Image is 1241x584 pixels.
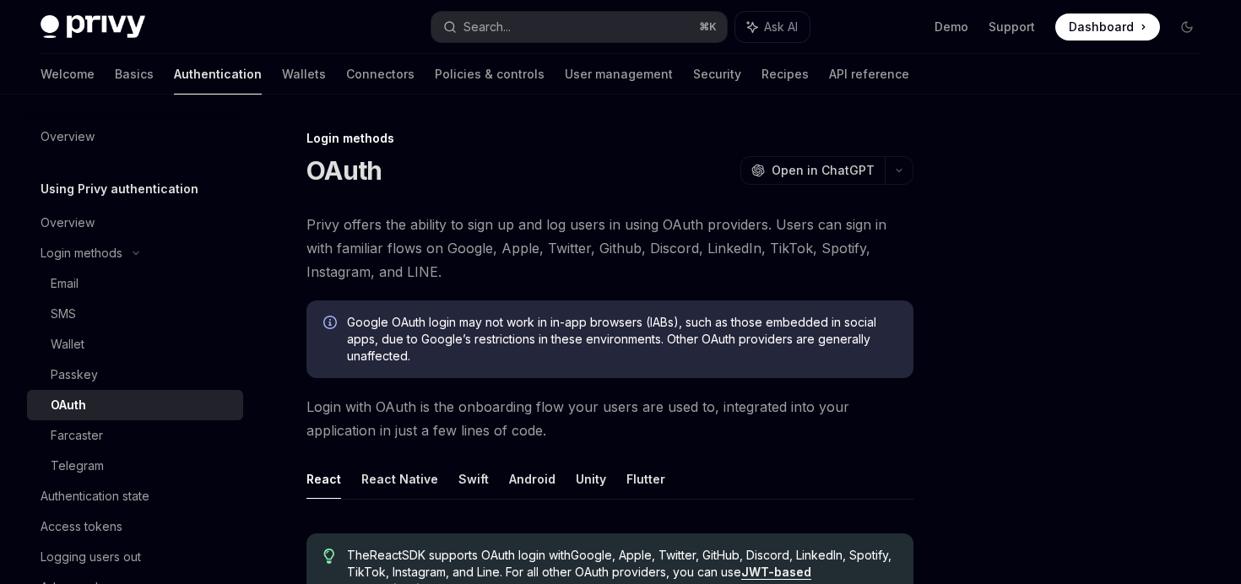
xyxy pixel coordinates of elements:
[761,54,809,95] a: Recipes
[27,122,243,152] a: Overview
[41,179,198,199] h5: Using Privy authentication
[346,54,415,95] a: Connectors
[51,395,86,415] div: OAuth
[51,273,79,294] div: Email
[1055,14,1160,41] a: Dashboard
[41,516,122,537] div: Access tokens
[361,459,438,499] button: React Native
[27,299,243,329] a: SMS
[41,15,145,39] img: dark logo
[1069,19,1134,35] span: Dashboard
[27,420,243,451] a: Farcaster
[115,54,154,95] a: Basics
[51,425,103,446] div: Farcaster
[764,19,798,35] span: Ask AI
[323,316,340,333] svg: Info
[576,459,606,499] button: Unity
[323,549,335,564] svg: Tip
[772,162,875,179] span: Open in ChatGPT
[41,243,122,263] div: Login methods
[306,213,913,284] span: Privy offers the ability to sign up and log users in using OAuth providers. Users can sign in wit...
[41,54,95,95] a: Welcome
[306,155,382,186] h1: OAuth
[347,314,897,365] span: Google OAuth login may not work in in-app browsers (IABs), such as those embedded in social apps,...
[51,334,84,354] div: Wallet
[41,547,141,567] div: Logging users out
[27,268,243,299] a: Email
[829,54,909,95] a: API reference
[27,329,243,360] a: Wallet
[27,481,243,511] a: Authentication state
[1173,14,1200,41] button: Toggle dark mode
[51,365,98,385] div: Passkey
[509,459,555,499] button: Android
[41,127,95,147] div: Overview
[27,542,243,572] a: Logging users out
[626,459,665,499] button: Flutter
[27,208,243,238] a: Overview
[740,156,885,185] button: Open in ChatGPT
[693,54,741,95] a: Security
[565,54,673,95] a: User management
[699,20,717,34] span: ⌘ K
[989,19,1035,35] a: Support
[41,486,149,506] div: Authentication state
[463,17,511,37] div: Search...
[41,213,95,233] div: Overview
[51,456,104,476] div: Telegram
[306,130,913,147] div: Login methods
[27,390,243,420] a: OAuth
[174,54,262,95] a: Authentication
[431,12,726,42] button: Search...⌘K
[306,459,341,499] button: React
[282,54,326,95] a: Wallets
[27,511,243,542] a: Access tokens
[27,451,243,481] a: Telegram
[27,360,243,390] a: Passkey
[306,395,913,442] span: Login with OAuth is the onboarding flow your users are used to, integrated into your application ...
[458,459,489,499] button: Swift
[435,54,545,95] a: Policies & controls
[935,19,968,35] a: Demo
[51,304,76,324] div: SMS
[735,12,810,42] button: Ask AI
